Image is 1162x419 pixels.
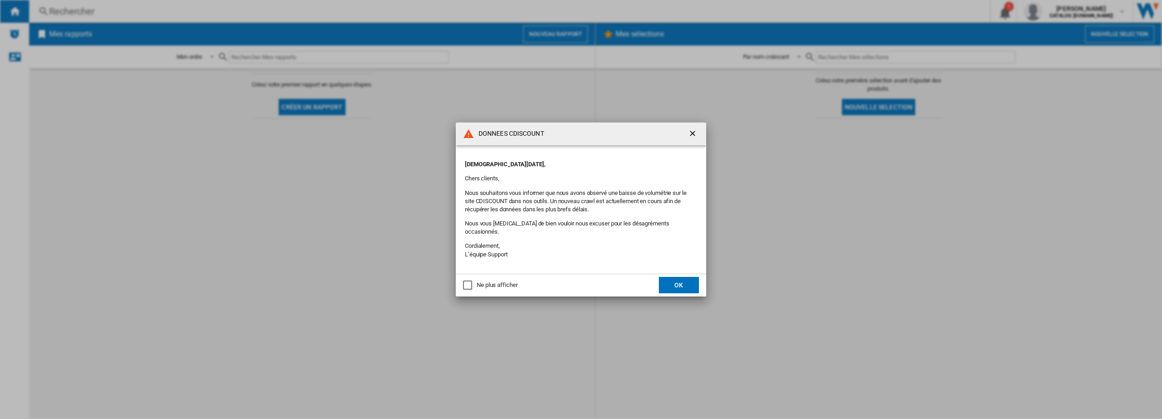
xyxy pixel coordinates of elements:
[688,129,699,140] ng-md-icon: getI18NText('BUTTONS.CLOSE_DIALOG')
[465,189,697,214] p: Nous souhaitons vous informer que nous avons observé une baisse de volumétrie sur le site CDISCOU...
[465,242,697,258] p: Cordialement, L’équipe Support
[684,125,703,143] button: getI18NText('BUTTONS.CLOSE_DIALOG')
[659,277,699,293] button: OK
[465,161,545,168] strong: [DEMOGRAPHIC_DATA][DATE],
[477,281,517,289] div: Ne plus afficher
[463,281,517,290] md-checkbox: Ne plus afficher
[474,129,544,138] h4: DONNEES CDISCOUNT
[465,174,697,183] p: Chers clients,
[465,220,697,236] p: Nous vous [MEDICAL_DATA] de bien vouloir nous excuser pour les désagréments occasionnés.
